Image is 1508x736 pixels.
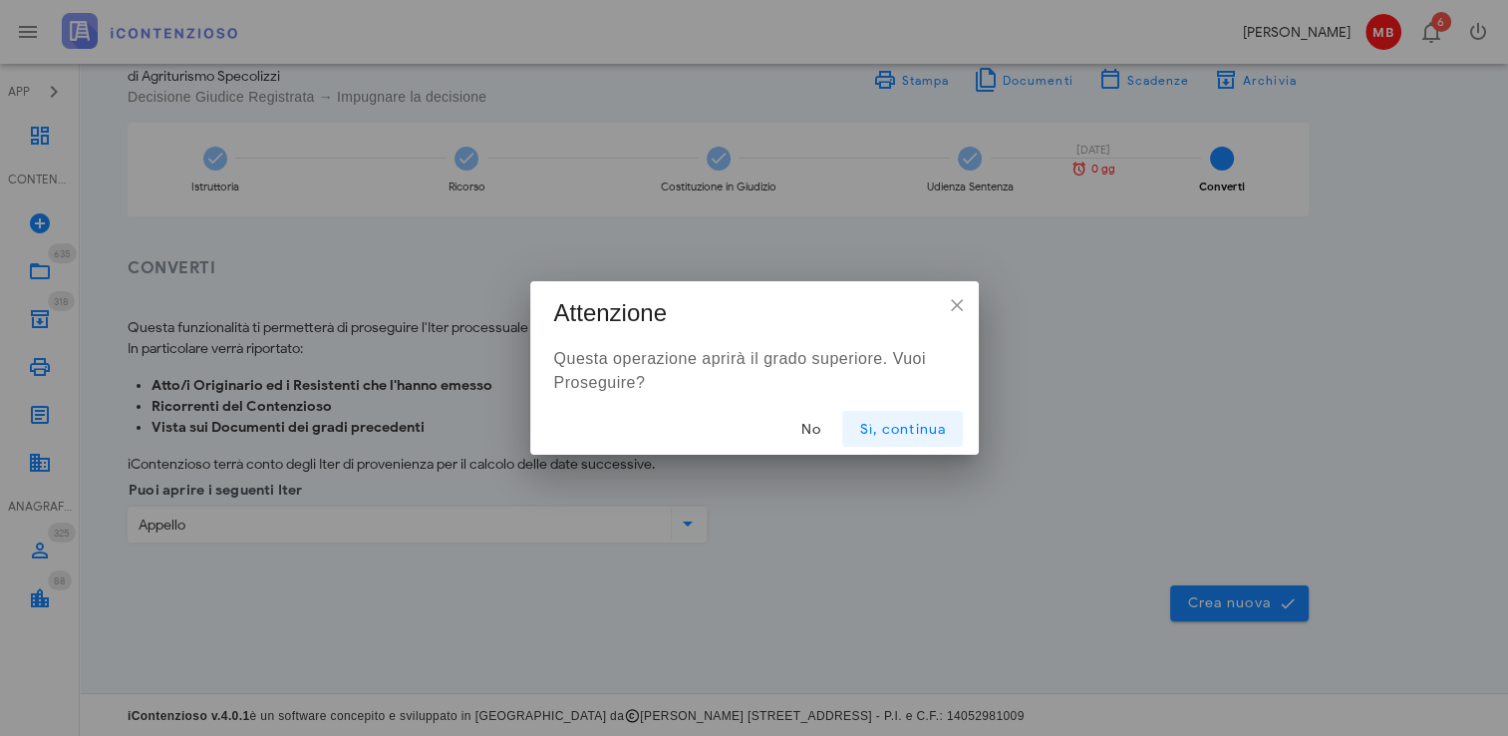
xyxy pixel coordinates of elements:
[842,411,962,447] button: Sì, continua
[949,297,965,313] div: ×
[530,339,979,403] div: Questa operazione aprirà il grado superiore. Vuoi Proseguire?
[554,297,667,329] h3: Attenzione
[858,421,946,438] span: Sì, continua
[778,411,842,447] button: No
[794,421,826,438] span: No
